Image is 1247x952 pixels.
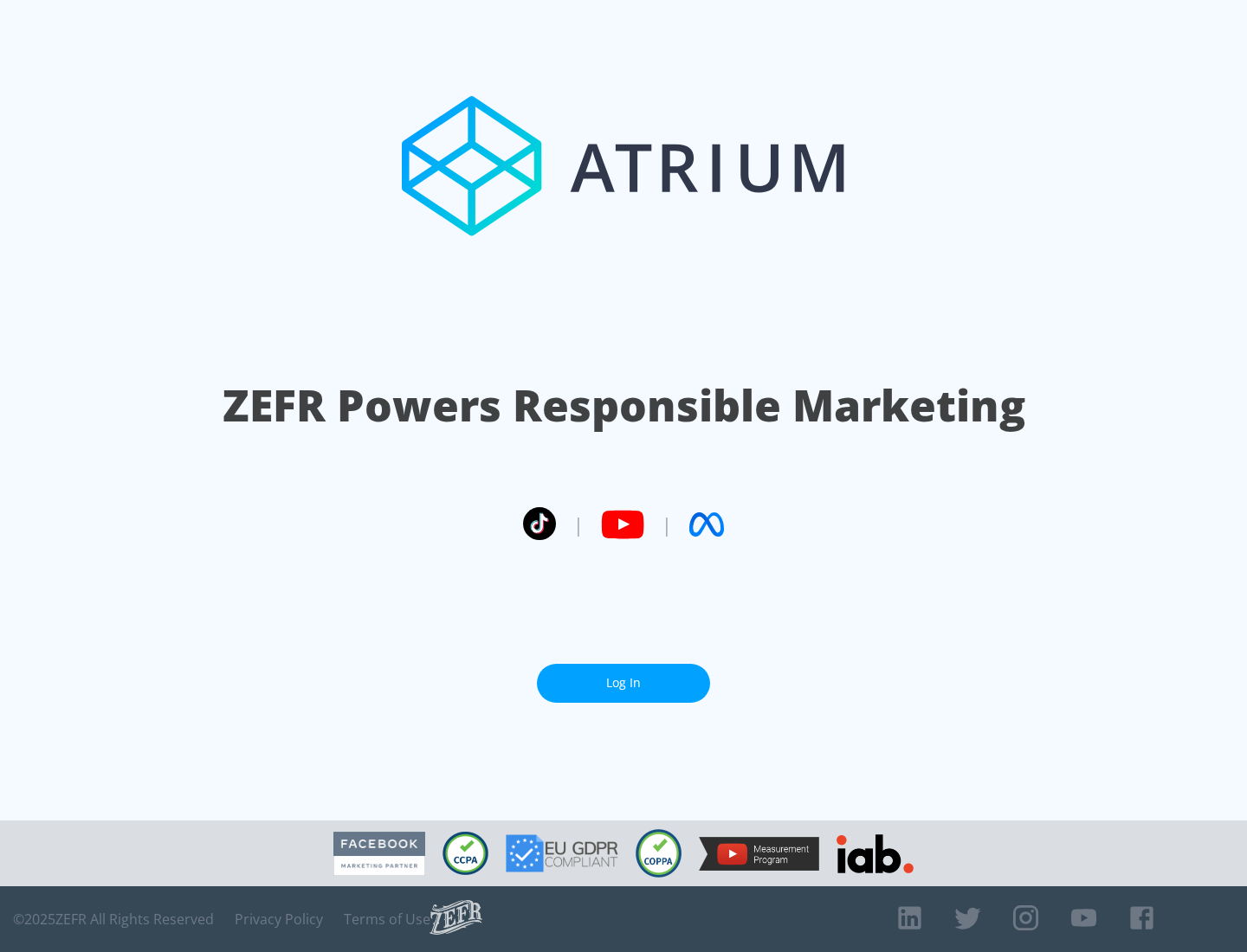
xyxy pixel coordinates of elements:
a: Log In [537,664,710,703]
h1: ZEFR Powers Responsible Marketing [223,376,1025,435]
span: | [573,511,584,537]
span: © 2025 ZEFR All Rights Reserved [13,910,214,928]
span: | [662,511,672,537]
a: Terms of Use [344,910,430,928]
img: GDPR Compliant [506,834,618,872]
a: Privacy Policy [235,910,323,928]
img: YouTube Measurement Program [699,837,819,871]
img: IAB [837,834,914,873]
img: Facebook Marketing Partner [333,832,425,876]
img: CCPA Compliant [443,832,488,875]
img: COPPA Compliant [636,829,682,878]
